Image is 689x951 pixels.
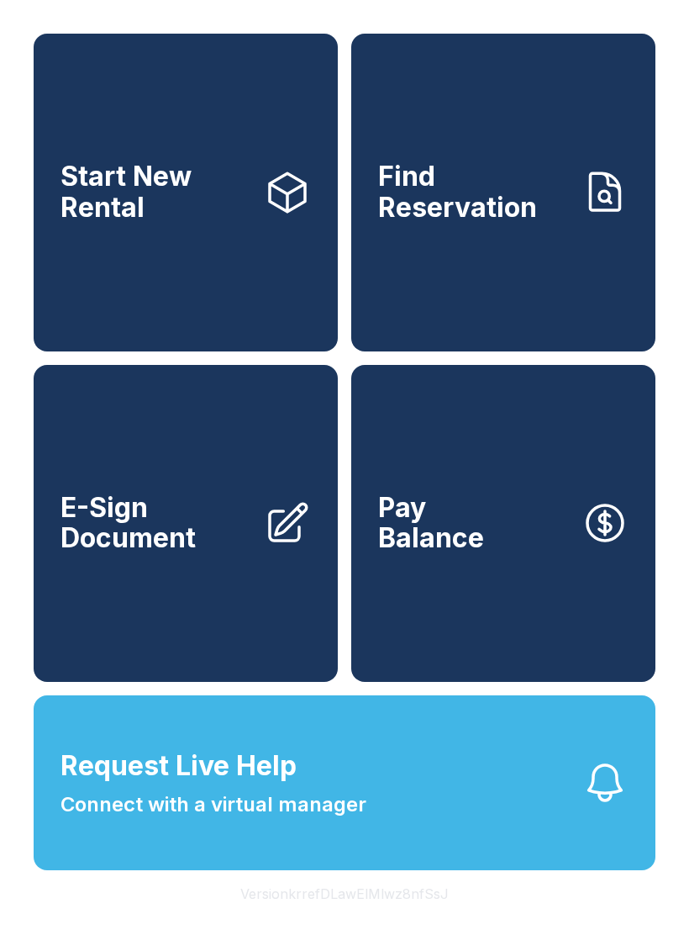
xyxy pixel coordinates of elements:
span: E-Sign Document [60,493,250,554]
button: Request Live HelpConnect with a virtual manager [34,695,655,870]
span: Start New Rental [60,161,250,223]
button: PayBalance [351,365,655,683]
a: Find Reservation [351,34,655,351]
a: Start New Rental [34,34,338,351]
a: E-Sign Document [34,365,338,683]
span: Pay Balance [378,493,484,554]
span: Request Live Help [60,746,297,786]
span: Find Reservation [378,161,568,223]
span: Connect with a virtual manager [60,790,366,820]
button: VersionkrrefDLawElMlwz8nfSsJ [227,870,462,917]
